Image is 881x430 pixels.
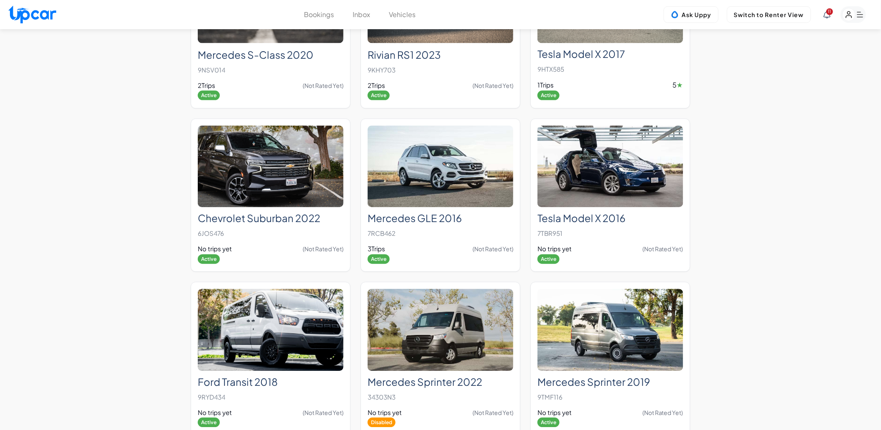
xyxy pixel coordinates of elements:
[303,245,343,253] span: (Not Rated Yet)
[642,245,683,253] span: (Not Rated Yet)
[538,254,560,264] span: Active
[368,81,385,90] span: 2 Trips
[198,64,343,76] p: 9NSV014
[826,8,833,15] span: You have new notifications
[368,212,513,224] h2: Mercedes GLE 2016
[368,391,513,403] p: 34303N3
[198,417,220,427] span: Active
[538,417,560,427] span: Active
[673,80,683,90] span: 5
[368,376,513,388] h2: Mercedes Sprinter 2022
[8,5,56,23] img: Upcar Logo
[538,289,683,371] img: Mercedes Sprinter 2019
[368,408,402,417] span: No trips yet
[198,227,343,239] p: 6JOS476
[642,408,683,417] span: (Not Rated Yet)
[368,49,513,61] h2: Rivian RS1 2023
[368,227,513,239] p: 7RCB462
[368,417,396,427] span: Disabled
[198,391,343,403] p: 9RYD434
[198,289,343,371] img: Ford Transit 2018
[538,63,683,75] p: 9HTX585
[368,64,513,76] p: 9KHY703
[304,10,334,20] button: Bookings
[198,81,215,90] span: 2 Trips
[198,254,220,264] span: Active
[198,376,343,388] h2: Ford Transit 2018
[368,254,390,264] span: Active
[303,81,343,90] span: (Not Rated Yet)
[727,6,811,23] button: Switch to Renter View
[368,289,513,371] img: Mercedes Sprinter 2022
[538,48,683,60] h2: Tesla Model X 2017
[538,391,683,403] p: 9TMF116
[303,408,343,417] span: (Not Rated Yet)
[538,376,683,388] h2: Mercedes Sprinter 2019
[538,125,683,207] img: Tesla Model X 2016
[473,408,513,417] span: (Not Rated Yet)
[538,90,560,100] span: Active
[198,90,220,100] span: Active
[473,81,513,90] span: (Not Rated Yet)
[198,212,343,224] h2: Chevrolet Suburban 2022
[353,10,371,20] button: Inbox
[671,10,679,19] img: Uppy
[538,80,554,90] span: 1 Trips
[198,244,232,254] span: No trips yet
[368,244,385,254] span: 3 Trips
[538,244,572,254] span: No trips yet
[198,408,232,417] span: No trips yet
[538,212,683,224] h2: Tesla Model X 2016
[368,90,390,100] span: Active
[198,125,343,207] img: Chevrolet Suburban 2022
[677,80,683,90] span: ★
[198,49,343,61] h2: Mercedes S-Class 2020
[368,125,513,207] img: Mercedes GLE 2016
[473,245,513,253] span: (Not Rated Yet)
[389,10,416,20] button: Vehicles
[538,408,572,417] span: No trips yet
[664,6,719,23] button: Ask Uppy
[538,227,683,239] p: 7TBR951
